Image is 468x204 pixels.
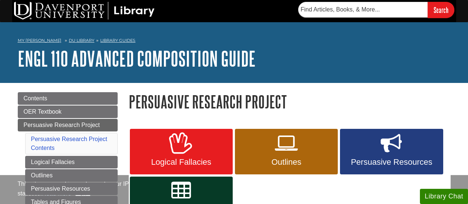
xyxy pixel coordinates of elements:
[25,183,118,195] a: Persuasive Resources
[69,38,94,43] a: DU Library
[14,2,155,20] img: DU Library
[18,36,451,47] nav: breadcrumb
[24,122,100,128] span: Persuasive Research Project
[24,108,62,115] span: OER Textbook
[340,129,443,175] a: Persuasive Resources
[31,136,107,151] a: Persuasive Research Project Contents
[235,129,338,175] a: Outlines
[129,92,451,111] h1: Persuasive Research Project
[100,38,135,43] a: Library Guides
[420,189,468,204] button: Library Chat
[346,157,437,167] span: Persuasive Resources
[18,37,61,44] a: My [PERSON_NAME]
[130,129,233,175] a: Logical Fallacies
[18,106,118,118] a: OER Textbook
[18,119,118,131] a: Persuasive Research Project
[240,157,332,167] span: Outlines
[18,92,118,105] a: Contents
[428,2,454,18] input: Search
[18,47,256,70] a: ENGL 110 Advanced Composition Guide
[135,157,227,167] span: Logical Fallacies
[298,2,428,17] input: Find Articles, Books, & More...
[25,169,118,182] a: Outlines
[298,2,454,18] form: Searches DU Library's articles, books, and more
[24,95,47,101] span: Contents
[25,156,118,168] a: Logical Fallacies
